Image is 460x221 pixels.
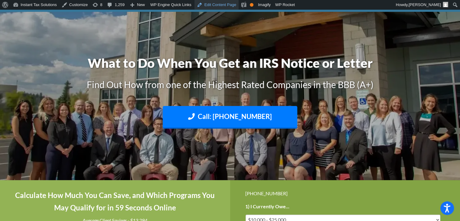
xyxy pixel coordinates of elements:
[62,54,398,72] h1: What to Do When You Get an IRS Notice or Letter
[409,2,441,7] span: [PERSON_NAME]
[62,78,398,91] h3: Find Out How from one of the Highest Rated Companies in the BBB (A+)
[163,106,297,129] a: Call: [PHONE_NUMBER]
[245,203,289,210] label: 1) I Currently Owe...
[250,3,253,7] div: OK
[245,189,445,197] div: [PHONE_NUMBER]
[15,189,215,214] h4: Calculate How Much You Can Save, and Which Programs You May Qualify for in 59 Seconds Online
